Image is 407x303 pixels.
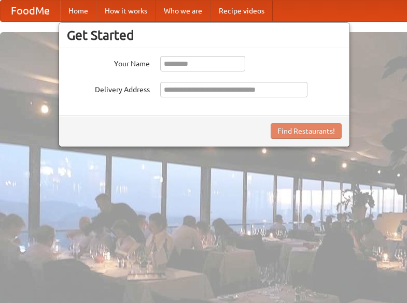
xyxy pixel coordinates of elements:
[67,27,342,43] h3: Get Started
[67,82,150,95] label: Delivery Address
[67,56,150,69] label: Your Name
[96,1,156,21] a: How it works
[271,123,342,139] button: Find Restaurants!
[60,1,96,21] a: Home
[156,1,210,21] a: Who we are
[1,1,60,21] a: FoodMe
[210,1,273,21] a: Recipe videos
